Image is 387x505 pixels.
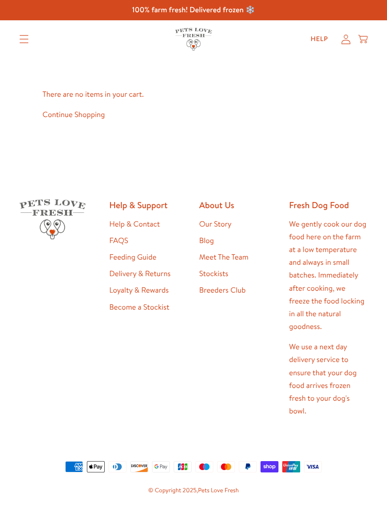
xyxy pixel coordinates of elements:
[19,199,85,239] img: Pets Love Fresh
[42,88,345,101] p: There are no items in your cart.
[199,236,214,246] a: Blog
[199,199,278,210] h2: About Us
[109,199,188,210] h2: Help & Support
[109,252,157,262] a: Feeding Guide
[19,486,368,496] small: © Copyright 2025,
[199,252,248,262] a: Meet The Team
[109,285,169,295] a: Loyalty & Rewards
[199,219,232,229] a: Our Story
[109,236,128,246] a: FAQS
[199,285,245,295] a: Breeders Club
[199,269,228,279] a: Stockists
[175,28,212,50] img: Pets Love Fresh
[198,486,239,495] a: Pets Love Fresh
[289,341,368,418] p: We use a next day delivery service to ensure that your dog food arrives frozen fresh to your dog'...
[109,219,160,229] a: Help & Contact
[109,302,169,312] a: Become a Stockist
[289,199,368,210] h2: Fresh Dog Food
[12,27,36,51] summary: Translation missing: en.sections.header.menu
[289,218,368,334] p: We gently cook our dog food here on the farm at a low temperature and always in small batches. Im...
[42,109,105,120] a: Continue Shopping
[303,30,336,49] a: Help
[109,269,171,279] a: Delivery & Returns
